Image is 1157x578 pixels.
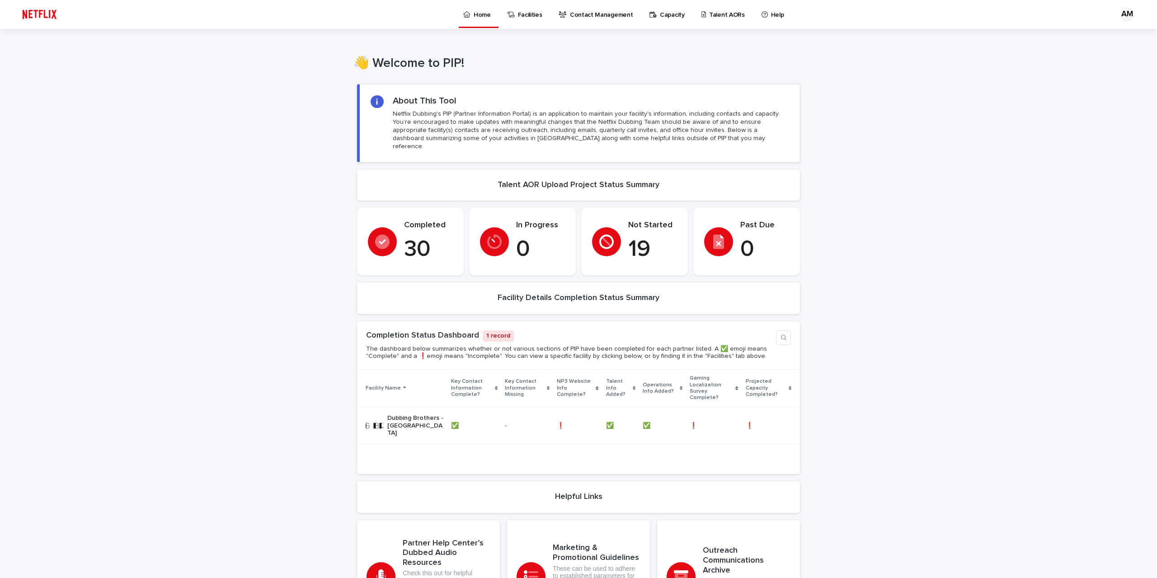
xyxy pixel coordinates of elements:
h3: Outreach Communications Archive [703,546,790,575]
p: ❗️ [746,420,755,430]
h2: Talent AOR Upload Project Status Summary [498,180,659,190]
p: 30 [404,236,453,263]
h3: Marketing & Promotional Guidelines [553,543,640,563]
p: Netflix Dubbing's PIP (Partner Information Portal) is an application to maintain your facility's ... [393,110,789,151]
p: ✅ [451,420,461,430]
p: Key Contact Information Missing [505,376,545,399]
p: 1 record [483,330,514,342]
p: Gaming Localization Survey Complete? [690,373,733,403]
h1: 👋 Welcome to PIP! [353,56,796,71]
h2: Facility Details Completion Status Summary [498,293,659,303]
a: Completion Status Dashboard [366,331,479,339]
p: Past Due [740,221,789,230]
p: ✅ [643,420,652,430]
p: 0 [516,236,565,263]
p: Not Started [628,221,677,230]
div: AM [1120,7,1134,22]
p: Talent Info Added? [606,376,630,399]
p: Key Contact Information Complete? [451,376,492,399]
p: Dubbing Brothers - [GEOGRAPHIC_DATA] [387,414,444,437]
p: ✅ [606,420,616,430]
tr: Dubbing Brothers - [GEOGRAPHIC_DATA]✅✅ -❗️❗️ ✅✅ ✅✅ ❗️❗️ ❗️❗️ [357,407,800,444]
h2: Helpful Links [555,492,602,502]
img: ifQbXi3ZQGMSEF7WDB7W [18,5,61,23]
p: Facility Name [366,383,401,393]
p: Operations Info Added? [643,380,677,397]
p: ❗️ [557,420,566,430]
p: Completed [404,221,453,230]
p: 19 [628,236,677,263]
h3: Partner Help Center’s Dubbed Audio Resources [403,539,490,568]
p: Projected Capacity Completed? [746,376,786,399]
p: In Progress [516,221,565,230]
h2: About This Tool [393,95,456,106]
p: 0 [740,236,789,263]
p: NP3 Website Info Complete? [557,376,593,399]
p: - [505,422,550,430]
p: The dashboard below summarizes whether or not various sections of PIP have been completed for eac... [366,345,773,361]
p: ❗️ [690,420,699,430]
